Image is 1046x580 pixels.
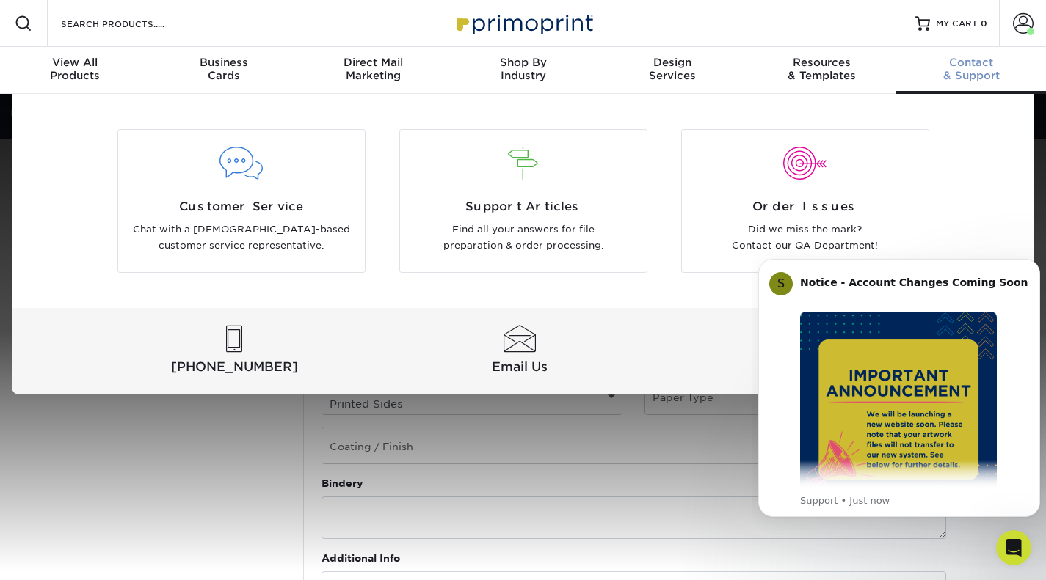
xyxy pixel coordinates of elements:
a: DesignServices [598,47,747,94]
a: [PHONE_NUMBER] [95,326,374,377]
span: [PHONE_NUMBER] [95,358,374,376]
iframe: Intercom live chat [996,530,1031,565]
span: Customer Service [129,198,354,216]
div: Cards [150,56,299,82]
div: Industry [448,56,598,82]
span: Business [150,56,299,69]
a: Resources& Templates [747,47,897,94]
img: Primoprint [450,7,597,39]
p: Find all your answers for file preparation & order processing. [411,221,636,254]
div: & Templates [747,56,897,82]
span: Design [598,56,747,69]
a: Order Issues Did we miss the mark? Contact our QA Department! [675,129,935,273]
div: & Support [896,56,1046,82]
p: Did we miss the mark? Contact our QA Department! [693,221,918,254]
span: MY CART [936,18,978,30]
a: BusinessCards [150,47,299,94]
p: Chat with a [DEMOGRAPHIC_DATA]-based customer service representative. [129,221,354,254]
a: Shop ByIndustry [448,47,598,94]
a: Email Us [380,326,660,377]
a: Contact& Support [896,47,1046,94]
span: Direct Mail [299,56,448,69]
span: Email Us [380,358,660,376]
span: Resources [747,56,897,69]
input: SEARCH PRODUCTS..... [59,15,203,32]
span: Contact [896,56,1046,69]
span: Shop By [448,56,598,69]
a: Direct MailMarketing [299,47,448,94]
span: Order Issues [693,198,918,216]
a: Support Articles Find all your answers for file preparation & order processing. [393,129,653,273]
span: 0 [981,18,987,29]
span: Support Articles [411,198,636,216]
div: Services [598,56,747,82]
iframe: Intercom notifications message [752,237,1046,540]
div: Marketing [299,56,448,82]
a: Customer Service Chat with a [DEMOGRAPHIC_DATA]-based customer service representative. [112,129,371,273]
